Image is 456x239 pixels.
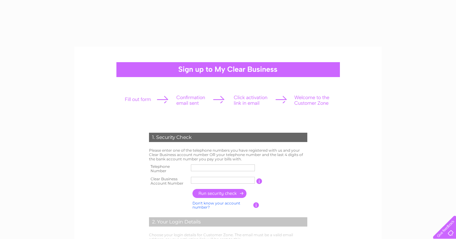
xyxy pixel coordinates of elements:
[253,202,259,208] input: Information
[256,178,262,184] input: Information
[147,147,309,163] td: Please enter one of the telephone numbers you have registered with us and your Clear Business acc...
[147,163,190,175] th: Telephone Number
[147,175,190,187] th: Clear Business Account Number
[149,217,307,227] div: 2. Your Login Details
[192,201,240,210] a: Don't know your account number?
[149,133,307,142] div: 1. Security Check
